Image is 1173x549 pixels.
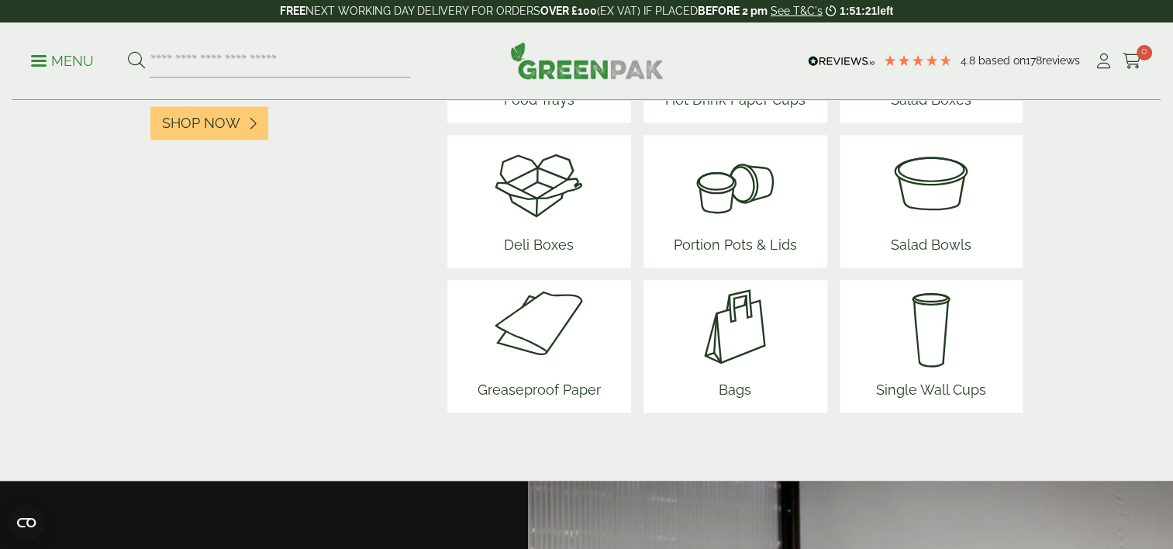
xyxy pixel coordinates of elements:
[492,135,585,268] a: Deli Boxes
[31,52,94,67] a: Menu
[280,5,305,17] strong: FREE
[471,280,607,413] a: Greaseproof Paper
[8,504,45,541] button: Open CMP widget
[540,5,597,17] strong: OVER £100
[698,5,768,17] strong: BEFORE 2 pm
[870,280,992,413] a: Single Wall Cups
[668,135,803,268] a: Portion Pots & Lids
[870,373,992,413] span: Single Wall Cups
[471,373,607,413] span: Greaseproof Paper
[510,42,664,79] img: GreenPak Supplies
[659,83,812,123] span: Hot Drink Paper Cups
[885,135,978,228] img: SoupNsalad_bowls.svg
[840,5,877,17] span: 1:51:21
[688,280,781,373] img: Paper_carriers.svg
[870,280,992,373] img: plain-soda-cup.svg
[492,228,585,268] span: Deli Boxes
[492,83,585,123] span: Food Trays
[150,106,268,140] a: Shop Now
[492,135,585,228] img: Deli_box.svg
[885,83,978,123] span: Salad Boxes
[1094,54,1113,69] i: My Account
[668,228,803,268] span: Portion Pots & Lids
[877,5,893,17] span: left
[885,228,978,268] span: Salad Bowls
[978,54,1026,67] span: Based on
[1042,54,1080,67] span: reviews
[688,280,781,413] a: Bags
[668,135,803,228] img: PortionPots.svg
[961,54,978,67] span: 4.8
[1123,50,1142,73] a: 0
[808,56,875,67] img: REVIEWS.io
[162,115,240,132] span: Shop Now
[885,135,978,268] a: Salad Bowls
[1123,54,1142,69] i: Cart
[883,54,953,67] div: 4.78 Stars
[31,52,94,71] p: Menu
[771,5,823,17] a: See T&C's
[688,373,781,413] span: Bags
[1026,54,1042,67] span: 178
[471,280,607,373] img: Greaseproof_paper.svg
[1137,45,1152,60] span: 0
